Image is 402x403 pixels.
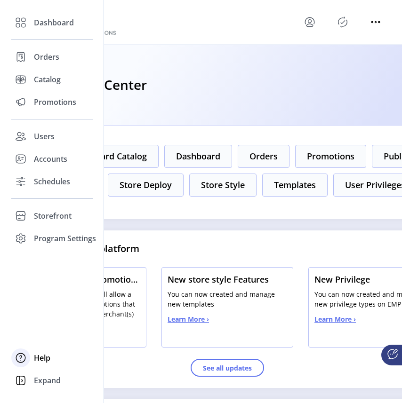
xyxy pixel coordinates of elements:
span: Accounts [34,153,67,165]
button: Publisher Panel [335,15,350,30]
button: Card Catalog [84,145,159,168]
p: You can now created and manage new templates [168,289,287,309]
span: Storefront [34,210,72,221]
span: Users [34,131,55,142]
button: Store Deploy [108,174,184,197]
button: menu [302,15,317,30]
span: Expand [34,375,61,386]
span: Promotions [34,96,76,108]
span: Program Settings [34,233,96,244]
span: Orders [34,51,59,63]
button: Learn More › [168,314,209,324]
button: Orders [238,145,289,168]
button: Learn More › [314,314,356,324]
button: Store Style [189,174,257,197]
span: Help [34,352,50,363]
h3: Help Center [72,75,147,95]
button: Templates [262,174,328,197]
button: menu [368,15,383,30]
span: Catalog [34,74,61,85]
span: Dashboard [34,17,74,28]
span: Schedules [34,176,70,187]
button: Dashboard [164,145,232,168]
button: See all updates [191,359,264,377]
button: Promotions [295,145,366,168]
span: New store style Features [168,273,287,285]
